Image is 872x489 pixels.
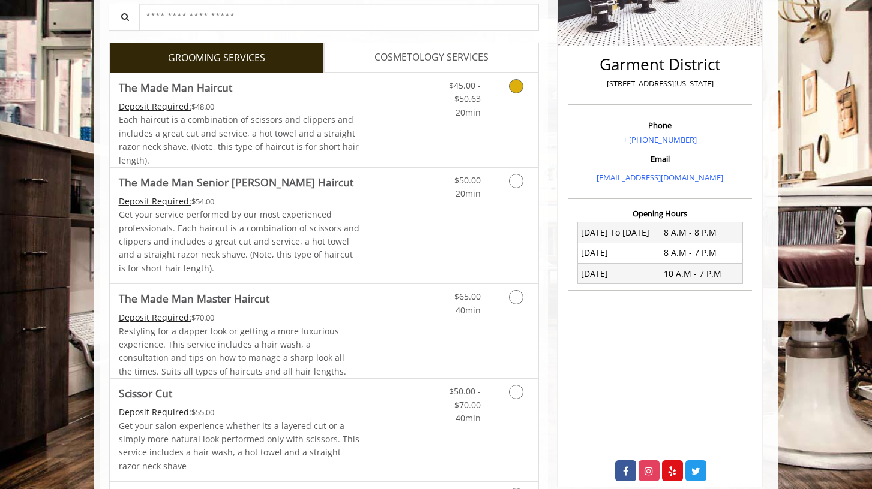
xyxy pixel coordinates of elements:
div: $55.00 [119,406,360,419]
span: $50.00 - $70.00 [449,385,481,410]
b: The Made Man Haircut [119,79,232,96]
b: The Made Man Senior [PERSON_NAME] Haircut [119,174,353,191]
span: $65.00 [454,291,481,302]
span: 20min [456,188,481,199]
b: Scissor Cut [119,385,172,402]
td: 10 A.M - 7 P.M [660,264,743,284]
h3: Opening Hours [568,209,752,218]
p: [STREET_ADDRESS][US_STATE] [571,77,749,90]
td: 8 A.M - 8 P.M [660,222,743,243]
span: This service needs some Advance to be paid before we block your appointment [119,195,191,207]
p: Get your salon experience whether its a layered cut or a simply more natural look performed only ... [119,419,360,473]
span: Restyling for a dapper look or getting a more luxurious experience. This service includes a hair ... [119,325,346,377]
b: The Made Man Master Haircut [119,290,269,307]
span: This service needs some Advance to be paid before we block your appointment [119,101,191,112]
h2: Garment District [571,56,749,73]
a: [EMAIL_ADDRESS][DOMAIN_NAME] [597,172,723,183]
p: Get your service performed by our most experienced professionals. Each haircut is a combination o... [119,208,360,275]
span: 40min [456,304,481,316]
span: Each haircut is a combination of scissors and clippers and includes a great cut and service, a ho... [119,114,359,165]
span: $50.00 [454,174,481,186]
td: 8 A.M - 7 P.M [660,243,743,263]
div: $70.00 [119,311,360,324]
span: This service needs some Advance to be paid before we block your appointment [119,406,191,418]
span: COSMETOLOGY SERVICES [374,50,489,65]
a: + [PHONE_NUMBER] [623,134,697,145]
td: [DATE] To [DATE] [577,222,660,243]
button: Service Search [109,4,140,31]
h3: Email [571,155,749,163]
span: GROOMING SERVICES [168,50,265,66]
h3: Phone [571,121,749,129]
td: [DATE] [577,264,660,284]
span: $45.00 - $50.63 [449,80,481,104]
td: [DATE] [577,243,660,263]
span: 40min [456,412,481,424]
div: $48.00 [119,100,360,113]
div: $54.00 [119,195,360,208]
span: This service needs some Advance to be paid before we block your appointment [119,312,191,323]
span: 20min [456,107,481,118]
